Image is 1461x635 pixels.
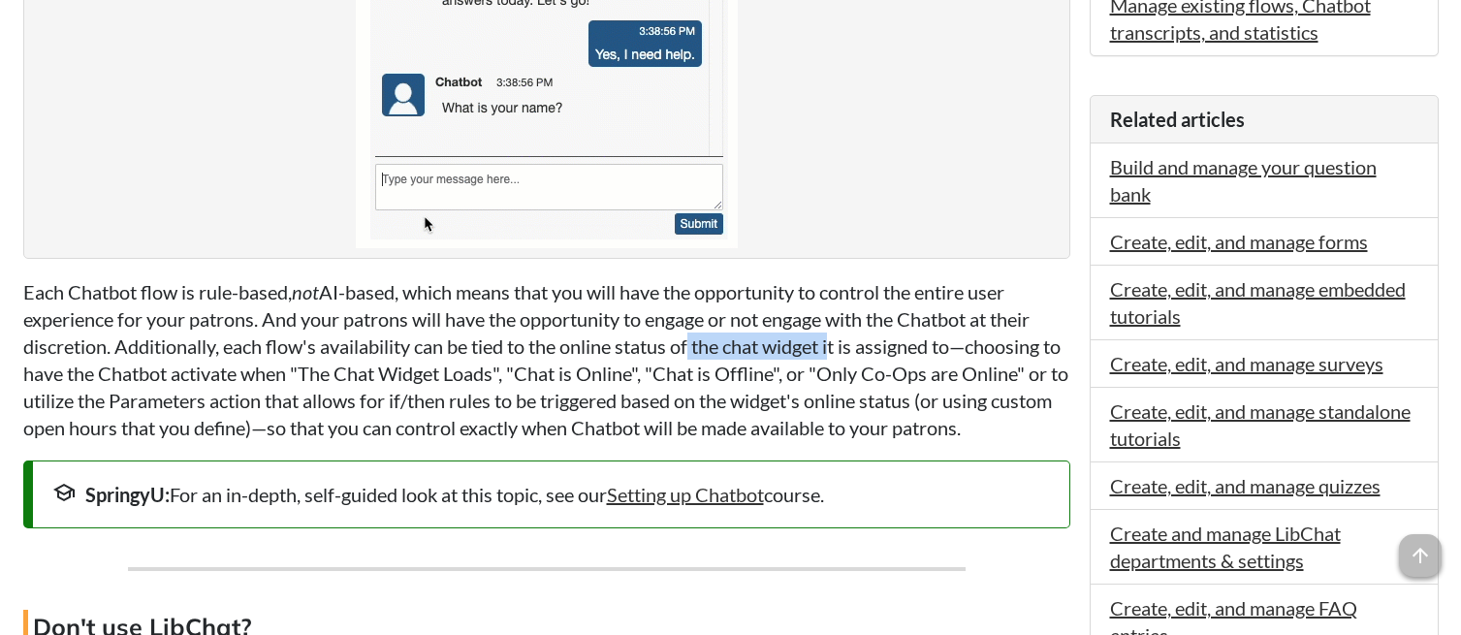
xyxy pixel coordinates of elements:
[1110,155,1377,206] a: Build and manage your question bank
[52,481,1050,508] div: For an in-depth, self-guided look at this topic, see our course.
[1399,534,1442,577] span: arrow_upward
[1399,536,1442,559] a: arrow_upward
[1110,399,1411,450] a: Create, edit, and manage standalone tutorials
[85,483,170,506] strong: SpringyU:
[1110,522,1341,572] a: Create and manage LibChat departments & settings
[1110,108,1245,131] span: Related articles
[1110,352,1383,375] a: Create, edit, and manage surveys
[1110,474,1381,497] a: Create, edit, and manage quizzes
[1110,230,1368,253] a: Create, edit, and manage forms
[23,278,1070,441] p: Each Chatbot flow is rule-based, AI-based, which means that you will have the opportunity to cont...
[52,481,76,504] span: school
[1110,277,1406,328] a: Create, edit, and manage embedded tutorials
[607,483,764,506] a: Setting up Chatbot
[292,280,319,303] em: not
